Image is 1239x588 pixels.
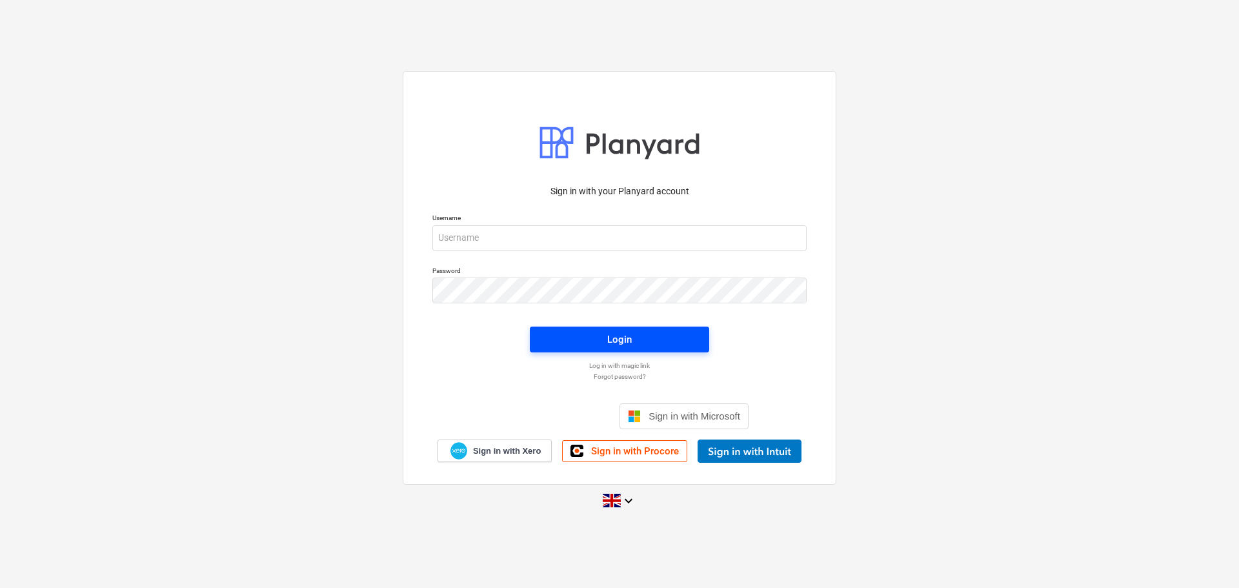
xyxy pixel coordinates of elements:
[628,410,641,423] img: Microsoft logo
[621,493,636,509] i: keyboard_arrow_down
[426,361,813,370] a: Log in with magic link
[1174,526,1239,588] iframe: Chat Widget
[432,185,807,198] p: Sign in with your Planyard account
[607,331,632,348] div: Login
[426,372,813,381] a: Forgot password?
[438,440,552,462] a: Sign in with Xero
[484,402,616,431] iframe: Sign in with Google Button
[473,445,541,457] span: Sign in with Xero
[530,327,709,352] button: Login
[432,225,807,251] input: Username
[562,440,687,462] a: Sign in with Procore
[591,445,679,457] span: Sign in with Procore
[649,411,740,421] span: Sign in with Microsoft
[432,214,807,225] p: Username
[432,267,807,278] p: Password
[450,442,467,460] img: Xero logo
